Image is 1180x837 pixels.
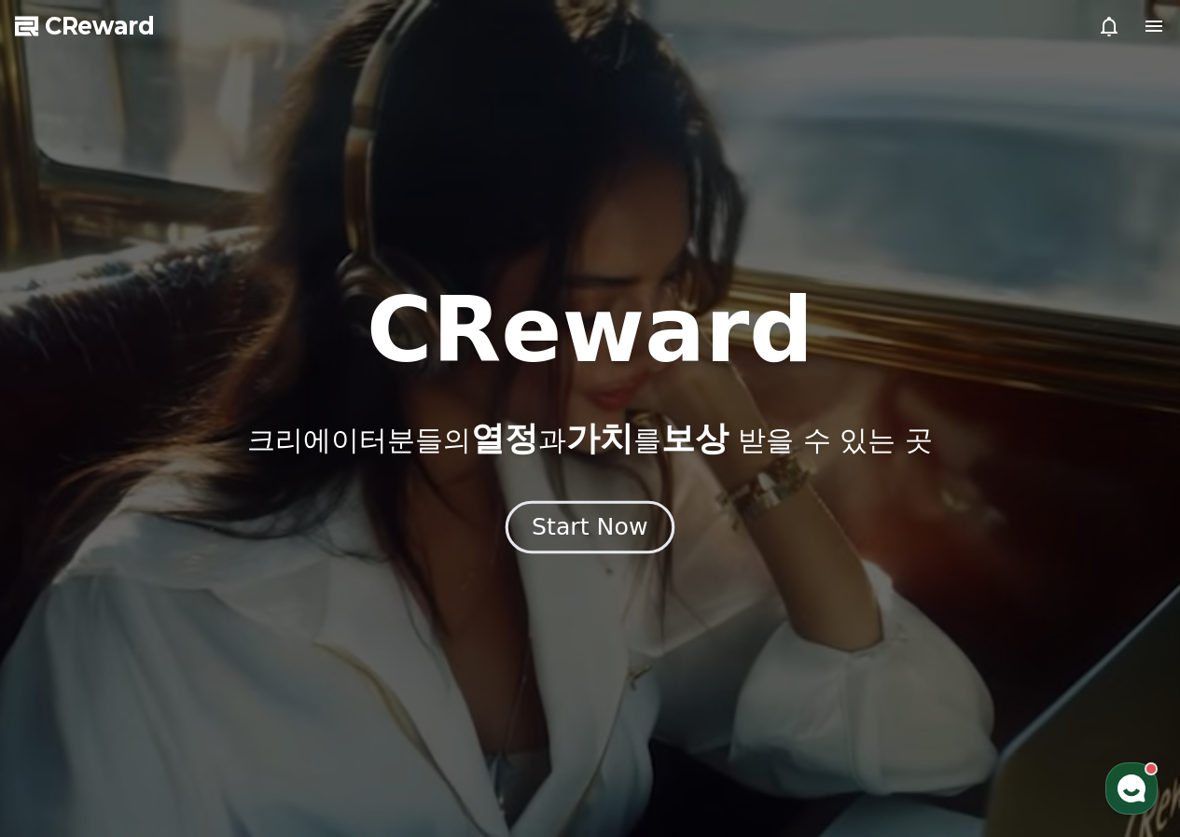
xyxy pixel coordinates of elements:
span: CReward [45,11,155,41]
a: Start Now [509,521,671,538]
a: 설정 [241,592,358,638]
a: 홈 [6,592,123,638]
span: 보상 [661,419,729,457]
span: 설정 [288,620,311,635]
span: 가치 [566,419,633,457]
p: 크리에이터분들의 과 를 받을 수 있는 곳 [247,420,932,457]
button: Start Now [506,500,674,553]
a: 대화 [123,592,241,638]
span: 열정 [471,419,538,457]
span: 홈 [59,620,70,635]
h1: CReward [367,286,813,375]
div: Start Now [532,511,647,543]
a: CReward [15,11,155,41]
span: 대화 [171,621,193,635]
